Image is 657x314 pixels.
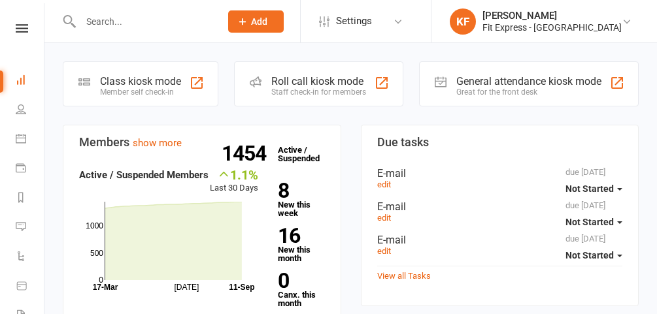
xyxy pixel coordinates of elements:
strong: 0 [278,271,319,290]
div: Last 30 Days [210,167,258,195]
div: KF [450,8,476,35]
div: [PERSON_NAME] [482,10,622,22]
div: Member self check-in [100,87,181,97]
input: Search... [76,12,211,31]
a: 0Canx. this month [278,271,324,307]
div: Fit Express - [GEOGRAPHIC_DATA] [482,22,622,33]
div: E-mail [377,200,623,213]
span: Settings [336,7,372,36]
button: Not Started [565,210,622,234]
a: Calendar [16,125,45,155]
span: Not Started [565,183,614,194]
a: Reports [16,184,45,213]
strong: 8 [278,181,319,200]
a: Dashboard [16,67,45,96]
h3: Due tasks [377,136,623,149]
a: show more [133,137,182,149]
div: Class kiosk mode [100,75,181,87]
a: edit [377,213,391,223]
button: Not Started [565,177,622,200]
button: Not Started [565,243,622,267]
a: Payments [16,155,45,184]
div: E-mail [377,167,623,180]
button: Add [228,10,284,33]
a: People [16,96,45,125]
h3: Members [79,136,325,149]
a: 16New this month [278,226,324,262]
div: Roll call kiosk mode [271,75,366,87]
span: Not Started [565,217,614,227]
a: edit [377,180,391,189]
span: Add [251,16,267,27]
div: 1.1% [210,167,258,181]
div: Staff check-in for members [271,87,366,97]
span: Not Started [565,250,614,260]
div: E-mail [377,234,623,246]
strong: Active / Suspended Members [79,169,209,181]
a: View all Tasks [377,271,431,281]
a: 1454Active / Suspended [271,136,329,172]
div: Great for the front desk [456,87,601,97]
a: 8New this week [278,181,324,217]
a: Product Sales [16,272,45,302]
strong: 1454 [222,144,271,163]
strong: 16 [278,226,319,245]
div: General attendance kiosk mode [456,75,601,87]
a: edit [377,246,391,256]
